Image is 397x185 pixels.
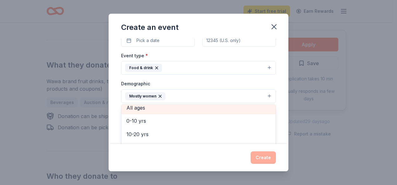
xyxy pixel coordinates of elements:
span: 20-30 yrs [126,143,271,151]
div: Mostly women [121,104,276,179]
span: 0-10 yrs [126,117,271,125]
span: All ages [126,104,271,112]
div: Mostly women [125,92,165,100]
button: Mostly women [121,89,276,103]
span: 10-20 yrs [126,130,271,138]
